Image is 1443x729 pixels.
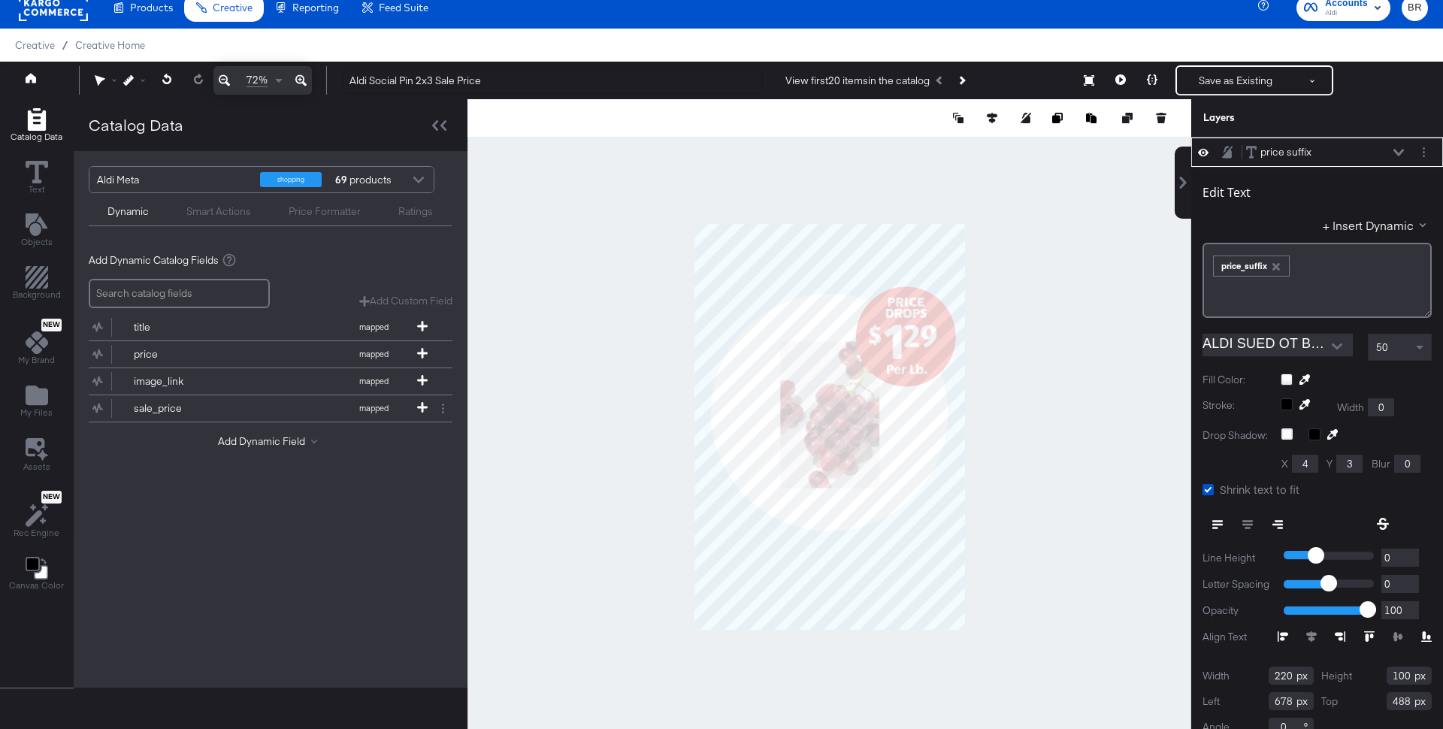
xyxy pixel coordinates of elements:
label: Left [1202,694,1220,709]
div: image_linkmapped [89,368,452,395]
span: New [41,492,62,502]
button: Add Dynamic Field [218,434,323,449]
button: Open [1326,335,1348,358]
button: Save as Existing [1177,67,1294,94]
button: image_linkmapped [89,368,434,395]
span: Text [29,183,45,195]
label: Drop Shadow: [1202,428,1270,443]
span: Shrink text to fit [1220,482,1299,497]
div: title [134,320,243,334]
button: pricemapped [89,341,434,368]
div: Edit Text [1202,185,1251,200]
span: 50 [1376,340,1388,354]
span: Canvas Color [9,579,64,591]
label: Top [1321,694,1338,709]
label: Opacity [1202,603,1272,618]
button: + Insert Dynamic [1323,217,1432,233]
span: Reporting [292,2,339,14]
button: Add Rectangle [2,104,71,147]
span: My Brand [18,354,55,366]
label: Align Text [1202,630,1278,644]
span: Products [130,2,173,14]
label: Stroke: [1202,398,1269,416]
button: sale_pricemapped [89,395,434,422]
div: shopping [260,172,322,187]
span: My Files [20,407,53,419]
span: Aldi [1325,8,1368,20]
div: sale_price [134,401,243,416]
button: Add Custom Field [359,294,452,308]
label: Width [1202,669,1230,683]
label: Fill Color: [1202,373,1269,387]
button: Add Files [11,381,62,424]
div: Price Formatter [289,204,361,219]
div: Catalog Data [89,114,183,136]
span: New [41,320,62,330]
div: pricemapped [89,341,452,368]
div: price_suffix [1214,256,1289,276]
div: price [134,347,243,361]
div: products [333,167,378,192]
svg: Copy image [1052,113,1063,123]
label: Letter Spacing [1202,577,1272,591]
span: mapped [332,376,415,386]
span: Rec Engine [14,527,59,539]
label: Y [1327,457,1333,471]
div: View first 20 items in the catalog [785,74,930,88]
button: NewRec Engine [5,487,68,543]
button: Next Product [951,67,972,94]
span: Creative [213,2,253,14]
input: Search catalog fields [89,279,270,308]
a: Creative Home [75,39,145,51]
span: / [55,39,75,51]
span: Assets [23,461,50,473]
div: sale_pricemapped [89,395,452,422]
span: Objects [21,236,53,248]
div: Ratings [398,204,433,219]
span: mapped [332,349,415,359]
button: Paste image [1086,110,1101,126]
button: titlemapped [89,314,434,340]
div: titlemapped [89,314,452,340]
div: price suffix [1260,145,1311,159]
button: Layer Options [1416,144,1432,160]
span: Background [13,289,61,301]
div: Dynamic [107,204,149,219]
label: Blur [1372,457,1390,471]
span: Creative [15,39,55,51]
span: Add Dynamic Catalog Fields [89,253,219,268]
button: Copy image [1052,110,1067,126]
span: 72% [247,73,268,87]
strong: 69 [333,167,349,192]
span: Feed Suite [379,2,428,14]
label: Line Height [1202,551,1272,565]
button: Assets [14,434,59,477]
span: mapped [332,403,415,413]
label: Width [1337,401,1364,415]
div: Aldi Meta [97,167,249,192]
button: NewMy Brand [9,316,64,371]
span: Catalog Data [11,131,62,143]
button: Add Rectangle [4,263,70,306]
svg: Paste image [1086,113,1097,123]
label: Height [1321,669,1352,683]
label: X [1281,457,1288,471]
span: mapped [332,322,415,332]
div: image_link [134,374,243,389]
button: Add Text [12,210,62,253]
button: Text [17,157,57,200]
div: Layers [1203,110,1357,125]
div: Smart Actions [186,204,251,219]
button: price suffix [1245,144,1312,160]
